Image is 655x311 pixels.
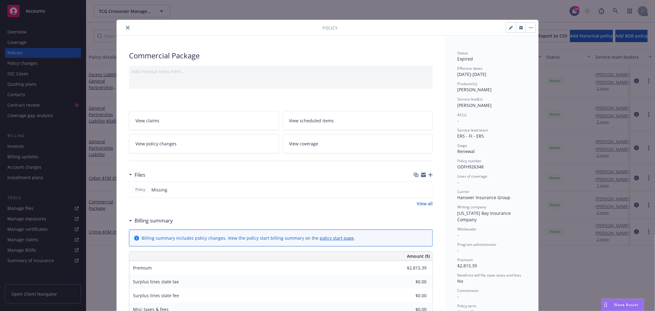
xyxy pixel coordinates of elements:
span: [PERSON_NAME] [457,87,492,93]
span: ERS - FI - ERS [457,133,484,139]
div: [DATE] - [DATE] [457,66,526,77]
a: View coverage [283,134,433,153]
a: View all [417,200,433,207]
span: - [457,293,459,299]
span: Writing company [457,204,486,210]
span: Policy [322,25,337,31]
span: Wholesaler [457,226,477,232]
div: Billing summary includes policy changes. View the policy start billing summary on the . [142,235,355,241]
span: ODFH926348 [457,164,484,170]
h3: Files [135,171,145,179]
span: Premium [133,265,152,271]
span: [PERSON_NAME] [457,102,492,108]
button: Nova Assist [602,299,644,311]
div: Files [129,171,145,179]
span: Renewal [457,148,475,154]
span: Effective dates [457,66,482,71]
span: View scheduled items [289,117,334,124]
span: Service lead team [457,128,488,133]
span: [US_STATE] Bay Insurance Company [457,210,512,222]
span: Nova Assist [614,302,639,307]
input: 0.00 [390,263,430,273]
span: - [457,232,459,238]
a: View policy changes [129,134,279,153]
a: View scheduled items [283,111,433,130]
h3: Billing summary [135,217,173,225]
span: AC(s) [457,112,466,117]
span: - [457,118,459,124]
span: Policy [134,187,146,192]
span: Surplus lines state tax [133,279,179,285]
span: Policy number [457,158,482,163]
span: Expired [457,56,473,62]
span: Stage [457,143,467,148]
span: $2,815.39 [457,263,477,269]
a: View claims [129,111,279,130]
span: View coverage [289,140,318,147]
span: No [457,278,463,284]
span: - [457,179,459,185]
span: View claims [135,117,159,124]
span: - [457,247,459,253]
span: Hanover Insurance Group [457,195,510,200]
span: Policy term [457,303,476,309]
input: 0.00 [390,291,430,300]
span: Producer(s) [457,81,477,86]
span: Commission [457,288,478,293]
div: Billing summary [129,217,173,225]
span: Surplus lines state fee [133,293,179,298]
div: Add internal notes here... [131,68,430,75]
button: close [124,24,131,31]
span: Service lead(s) [457,96,482,102]
span: Status [457,50,468,56]
div: Commercial Package [129,50,433,61]
span: Carrier [457,189,470,194]
span: Missing [151,187,167,193]
span: Premium [457,257,473,262]
div: Drag to move [602,299,610,311]
span: Amount ($) [407,253,430,259]
span: Newfront will file state taxes and fees [457,273,521,278]
a: policy start page [320,235,354,241]
span: Lines of coverage [457,174,487,179]
input: 0.00 [390,277,430,286]
span: Program administrator [457,242,497,247]
span: View policy changes [135,140,177,147]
